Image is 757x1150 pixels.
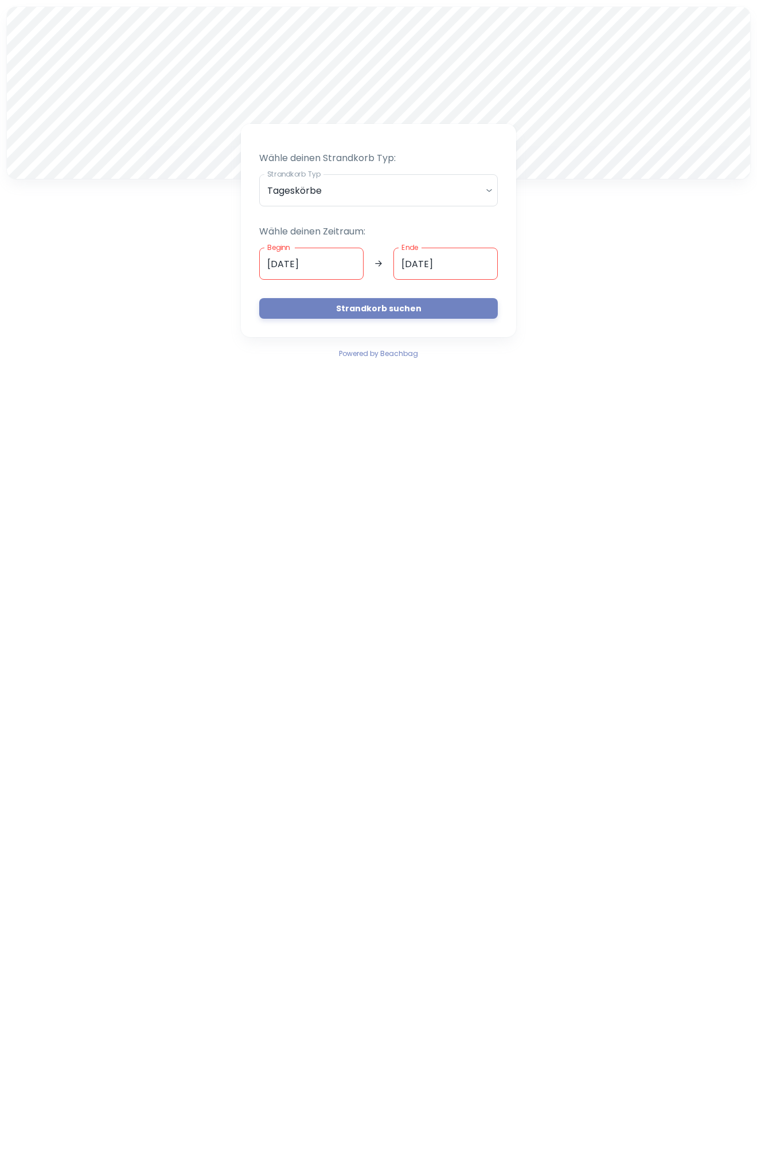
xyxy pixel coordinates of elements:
[339,349,418,358] span: Powered by Beachbag
[259,151,498,165] p: Wähle deinen Strandkorb Typ:
[259,174,498,206] div: Tageskörbe
[267,242,290,252] label: Beginn
[393,248,498,280] input: dd.mm.yyyy
[339,346,418,360] a: Powered by Beachbag
[259,248,364,280] input: dd.mm.yyyy
[259,225,498,238] p: Wähle deinen Zeitraum:
[267,169,321,179] label: Strandkorb Typ
[401,242,418,252] label: Ende
[259,298,498,319] button: Strandkorb suchen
